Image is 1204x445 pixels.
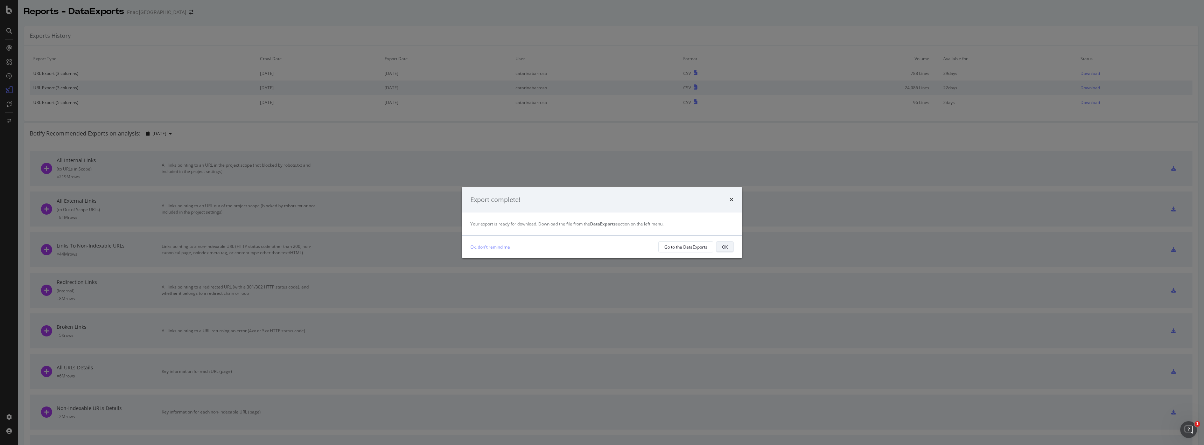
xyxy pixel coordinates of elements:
[470,195,520,204] div: Export complete!
[1195,421,1200,427] span: 1
[462,187,742,258] div: modal
[664,244,707,250] div: Go to the DataExports
[1180,421,1197,438] iframe: Intercom live chat
[729,195,734,204] div: times
[658,241,713,252] button: Go to the DataExports
[722,244,728,250] div: OK
[590,221,616,227] strong: DataExports
[716,241,734,252] button: OK
[590,221,664,227] span: section on the left menu.
[470,221,734,227] div: Your export is ready for download. Download the file from the
[470,243,510,251] a: Ok, don't remind me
